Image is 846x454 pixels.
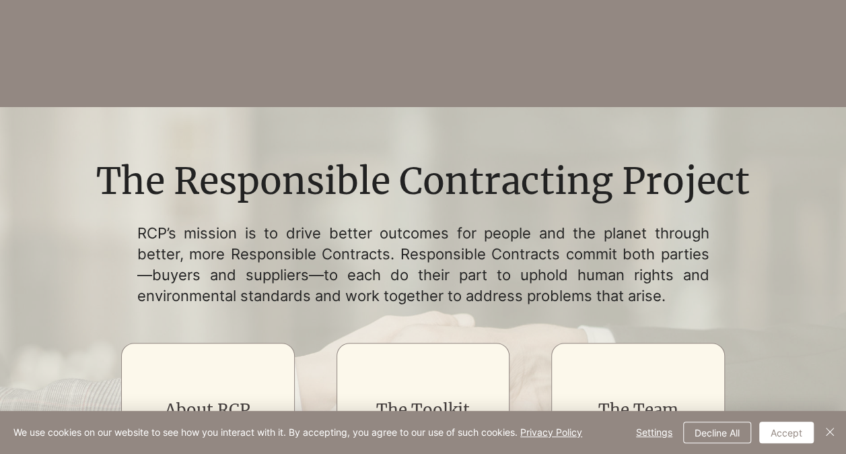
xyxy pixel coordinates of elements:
[165,399,250,420] a: About RCP
[520,426,582,438] a: Privacy Policy
[376,399,470,420] a: The Toolkit
[636,422,672,443] span: Settings
[822,424,838,440] img: Close
[822,422,838,443] button: Close
[759,422,814,443] button: Accept
[13,426,582,439] span: We use cookies on our website to see how you interact with it. By accepting, you agree to our use...
[87,156,759,207] h1: The Responsible Contracting Project
[598,399,678,420] a: The Team
[137,223,709,306] p: RCP’s mission is to drive better outcomes for people and the planet through better, more Responsi...
[683,422,751,443] button: Decline All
